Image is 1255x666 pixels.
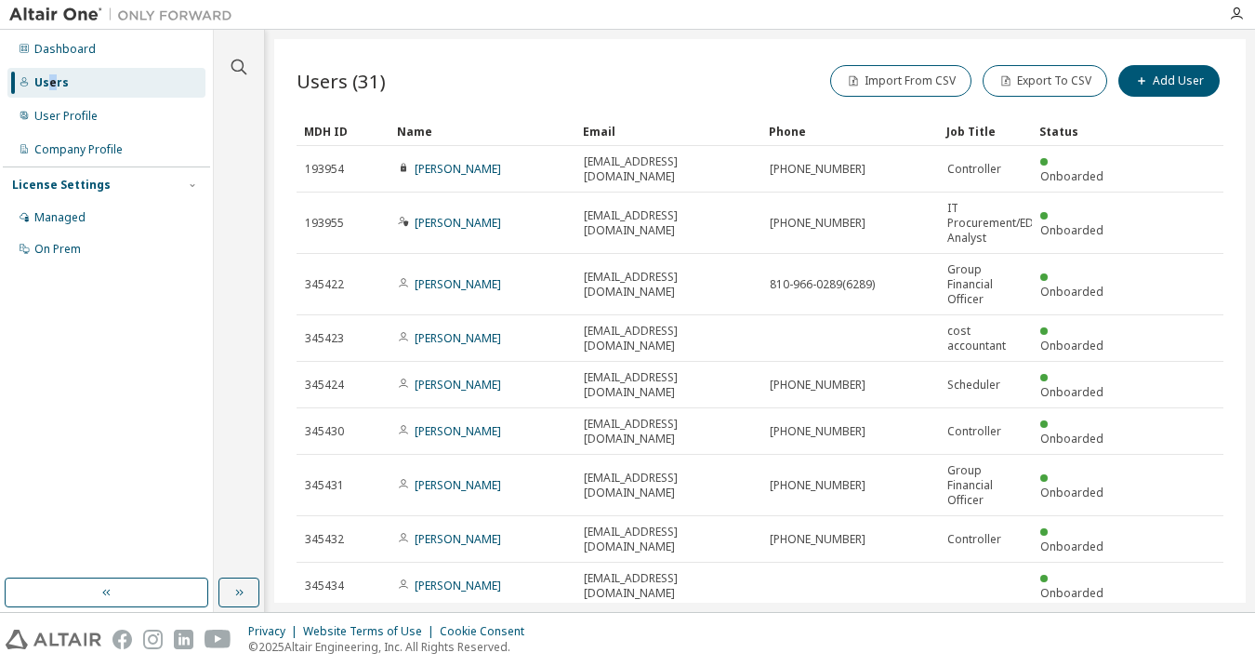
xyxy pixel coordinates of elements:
span: Onboarded [1040,168,1103,184]
span: [PHONE_NUMBER] [770,478,865,493]
span: [EMAIL_ADDRESS][DOMAIN_NAME] [584,270,753,300]
div: Job Title [946,116,1024,146]
a: [PERSON_NAME] [415,531,501,547]
span: 345430 [305,424,344,439]
span: IT Procurement/EDI Analyst [947,201,1037,246]
img: linkedin.svg [174,630,193,649]
div: Company Profile [34,142,123,157]
span: Controller [947,532,1001,547]
span: [EMAIL_ADDRESS][DOMAIN_NAME] [584,417,753,446]
div: Website Terms of Use [303,624,440,639]
span: [EMAIL_ADDRESS][DOMAIN_NAME] [584,370,753,400]
div: Status [1039,116,1117,146]
span: cost accountant [947,324,1024,353]
img: facebook.svg [112,630,132,649]
a: [PERSON_NAME] [415,423,501,439]
span: 345424 [305,378,344,393]
span: Onboarded [1040,384,1103,400]
img: Altair One [9,6,242,24]
span: 345432 [305,532,344,547]
span: [EMAIL_ADDRESS][DOMAIN_NAME] [584,571,753,601]
p: © 2025 Altair Engineering, Inc. All Rights Reserved. [248,639,535,655]
span: Onboarded [1040,431,1103,446]
span: [PHONE_NUMBER] [770,532,865,547]
span: Onboarded [1040,338,1103,353]
span: 345423 [305,331,344,346]
div: Managed [34,210,86,225]
a: [PERSON_NAME] [415,161,501,177]
div: Cookie Consent [440,624,535,639]
span: Scheduler [947,378,1000,393]
span: Group Financial Officer [947,463,1024,508]
div: Dashboard [34,42,96,57]
span: [EMAIL_ADDRESS][DOMAIN_NAME] [584,471,753,500]
img: altair_logo.svg [6,630,101,649]
div: License Settings [12,178,111,193]
span: Controller [947,424,1001,439]
span: [EMAIL_ADDRESS][DOMAIN_NAME] [584,208,753,238]
span: Onboarded [1040,539,1103,554]
div: User Profile [34,109,98,124]
span: [EMAIL_ADDRESS][DOMAIN_NAME] [584,525,753,554]
a: [PERSON_NAME] [415,377,501,393]
div: Phone [769,116,931,146]
span: Onboarded [1040,585,1103,601]
span: 810-966-0289(6289) [770,277,875,292]
div: On Prem [34,242,81,257]
div: Email [583,116,754,146]
div: Privacy [248,624,303,639]
span: Onboarded [1040,222,1103,238]
span: Onboarded [1040,485,1103,500]
div: Users [34,75,69,90]
button: Add User [1118,65,1220,97]
span: 345431 [305,478,344,493]
span: [EMAIL_ADDRESS][DOMAIN_NAME] [584,154,753,184]
span: Group Financial Officer [947,262,1024,307]
a: [PERSON_NAME] [415,477,501,493]
a: [PERSON_NAME] [415,578,501,593]
span: 345422 [305,277,344,292]
span: Controller [947,162,1001,177]
span: Users (31) [297,68,386,94]
div: Name [397,116,568,146]
span: [PHONE_NUMBER] [770,216,865,231]
img: instagram.svg [143,630,163,649]
span: [EMAIL_ADDRESS][DOMAIN_NAME] [584,324,753,353]
span: [PHONE_NUMBER] [770,424,865,439]
span: 193954 [305,162,344,177]
img: youtube.svg [205,630,231,649]
span: 193955 [305,216,344,231]
span: [PHONE_NUMBER] [770,162,865,177]
a: [PERSON_NAME] [415,330,501,346]
span: [PHONE_NUMBER] [770,378,865,393]
span: Onboarded [1040,284,1103,300]
span: 345434 [305,579,344,593]
button: Import From CSV [830,65,971,97]
div: MDH ID [304,116,382,146]
button: Export To CSV [983,65,1107,97]
a: [PERSON_NAME] [415,215,501,231]
a: [PERSON_NAME] [415,276,501,292]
